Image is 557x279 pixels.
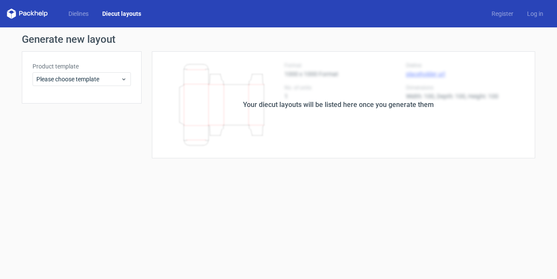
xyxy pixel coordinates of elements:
a: Dielines [62,9,95,18]
a: Register [485,9,520,18]
label: Product template [33,62,131,71]
a: Diecut layouts [95,9,148,18]
a: Log in [520,9,550,18]
div: Your diecut layouts will be listed here once you generate them [243,100,434,110]
h1: Generate new layout [22,34,535,45]
span: Please choose template [36,75,121,83]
